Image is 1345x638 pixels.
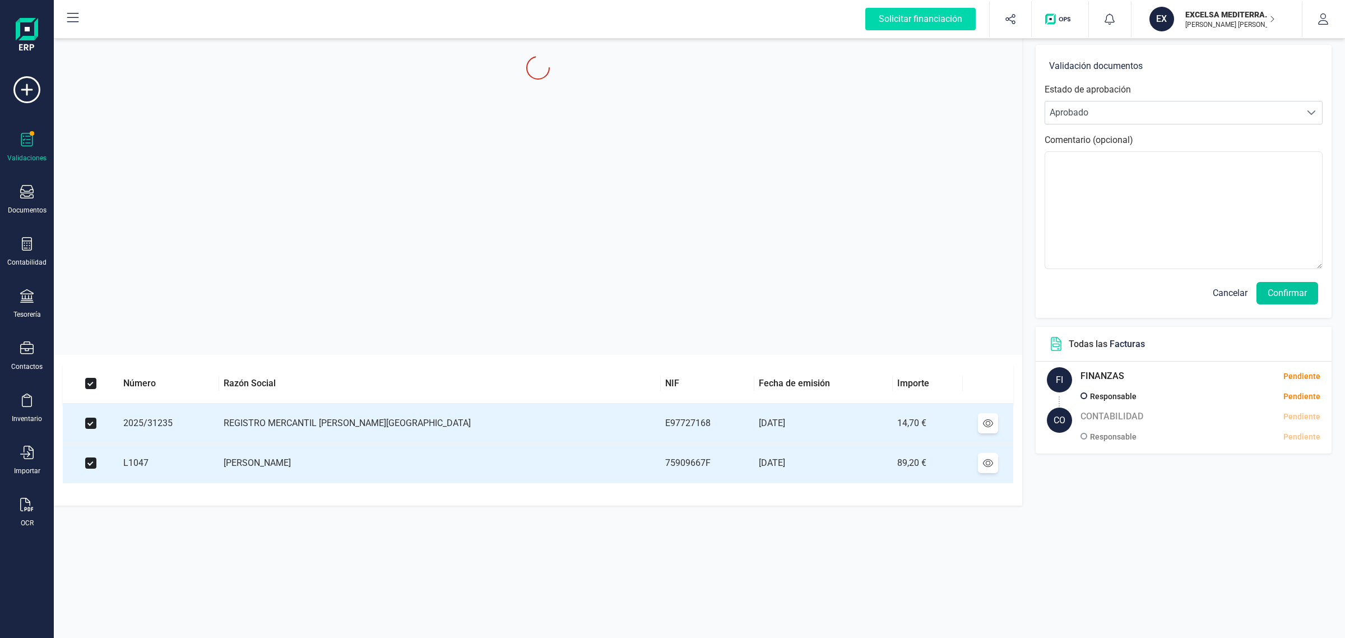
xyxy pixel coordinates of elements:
button: Logo de OPS [1038,1,1082,37]
img: Logo de OPS [1045,13,1075,25]
span: Cancelar [1213,286,1247,300]
div: Pendiente [1203,391,1320,403]
td: [DATE] [754,443,892,483]
div: Tesorería [13,310,41,319]
button: Solicitar financiación [852,1,989,37]
td: REGISTRO MERCANTIL [PERSON_NAME][GEOGRAPHIC_DATA] [219,404,661,443]
td: 89,20 € [893,443,963,483]
p: Responsable [1090,430,1137,443]
div: Pendiente [1203,431,1320,443]
td: [DATE] [754,404,892,443]
label: Comentario (opcional) [1045,133,1133,147]
p: EXCELSA MEDITERRANEA SL [1185,9,1275,20]
th: NIF [661,364,754,404]
div: Contactos [11,362,43,371]
div: Validaciones [7,154,47,163]
h5: CONTABILIDAD [1080,408,1143,426]
div: FI [1047,367,1072,392]
td: 14,70 € [893,404,963,443]
h5: FINANZAS [1080,367,1124,385]
div: Inventario [12,414,42,423]
div: OCR [21,519,34,528]
div: CO [1047,408,1072,433]
th: Importe [893,364,963,404]
th: Razón Social [219,364,661,404]
button: EXEXCELSA MEDITERRANEA SL[PERSON_NAME] [PERSON_NAME] [1145,1,1288,37]
span: Aprobado [1045,101,1301,124]
div: Importar [14,466,40,475]
img: Logo Finanedi [16,18,38,54]
td: 2025/31235 [119,404,219,443]
label: Estado de aprobación [1045,83,1131,96]
span: Facturas [1110,339,1145,349]
p: Responsable [1090,390,1137,403]
th: Número [119,364,219,404]
div: Pendiente [1283,411,1320,423]
h6: Validación documentos [1049,58,1318,74]
th: Fecha de emisión [754,364,892,404]
td: E97727168 [661,404,754,443]
p: [PERSON_NAME] [PERSON_NAME] [1185,20,1275,29]
div: Documentos [8,206,47,215]
td: [PERSON_NAME] [219,443,661,483]
p: Todas las [1069,338,1145,351]
div: Solicitar financiación [865,8,976,30]
div: Pendiente [1283,371,1320,382]
td: L1047 [119,443,219,483]
button: Confirmar [1256,282,1318,304]
div: EX [1149,7,1174,31]
td: 75909667F [661,443,754,483]
div: Contabilidad [7,258,47,267]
